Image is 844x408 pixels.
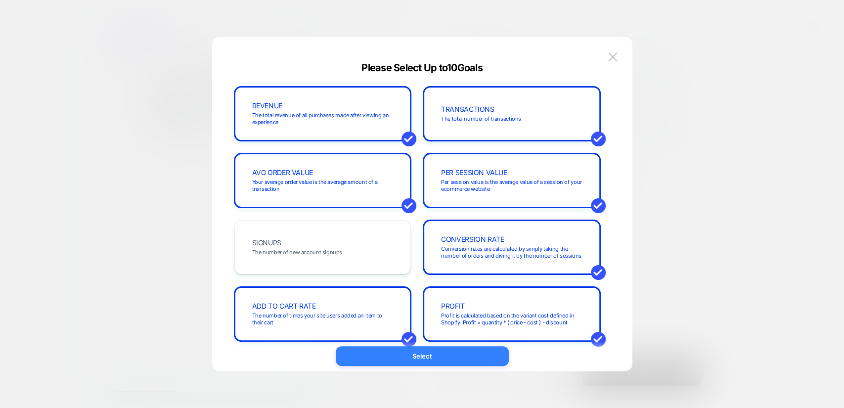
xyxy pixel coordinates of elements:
span: Please Select Up to 10 Goals [361,62,483,74]
span: PROFIT [441,303,465,310]
span: TRANSACTIONS [441,106,494,113]
span: PER SESSION VALUE [441,169,507,176]
span: CONVERSION RATE [441,236,504,243]
span: Conversion rates are calculated by simply taking the number of orders and diving it by the number... [441,245,582,259]
img: close [608,52,617,61]
button: Select [336,346,509,366]
span: Per session value is the average value of a session of your ecommerce website [441,179,582,192]
span: Profit is calculated based on the variant cost defined in Shopify, Profit = quantity * ( price - ... [441,312,582,326]
span: The total number of transactions [441,115,521,122]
